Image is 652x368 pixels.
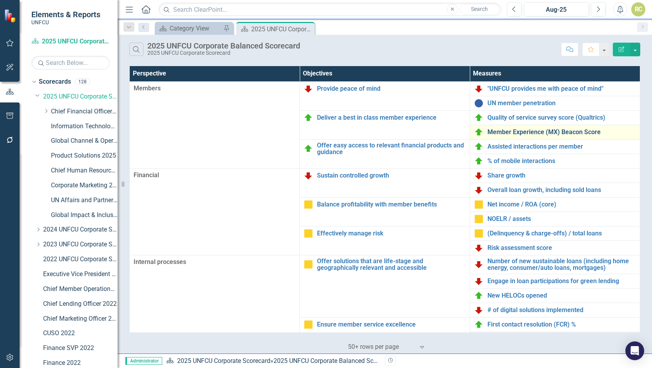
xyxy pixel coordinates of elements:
button: Search [460,4,499,15]
td: Double-Click to Edit Right Click for Context Menu [470,81,640,96]
a: Scorecards [39,77,71,86]
a: Balance profitability with member benefits [317,201,465,208]
a: Executive Vice President 2022 [43,270,118,279]
td: Double-Click to Edit Right Click for Context Menu [470,197,640,212]
a: Finance SVP 2022 [43,344,118,353]
img: Caution [474,229,484,238]
td: Double-Click to Edit Right Click for Context Menu [470,318,640,332]
td: Double-Click to Edit Right Click for Context Menu [470,96,640,110]
a: Ensure member service excellence [317,321,465,328]
a: 2024 UNFCU Corporate Scorecard [43,225,118,234]
a: # of digital solutions implemented [487,307,636,314]
img: On Target [474,127,484,137]
small: UNFCU [31,19,100,25]
img: On Target [474,142,484,151]
a: Sustain controlled growth [317,172,465,179]
td: Double-Click to Edit Right Click for Context Menu [470,332,640,346]
a: Chief Member Operations Officer 2022 [43,285,118,294]
a: UN Affairs and Partnerships 2025 [51,196,118,205]
td: Double-Click to Edit Right Click for Context Menu [470,110,640,125]
span: Internal processes [134,258,295,267]
a: Finance 2022 [43,359,118,368]
td: Double-Click to Edit Right Click for Context Menu [470,168,640,183]
a: Product Solutions 2025 [51,151,118,160]
a: Offer solutions that are life-stage and geographically relevant and accessible [317,258,465,271]
input: Search ClearPoint... [159,3,501,16]
a: Chief Human Resources Officer 2025 [51,166,118,175]
a: Chief Marketing Officer 2022 [43,314,118,323]
a: Member Experience (MX) Beacon Score [487,129,636,136]
a: Global Impact & Inclusion 2025 [51,211,118,220]
td: Double-Click to Edit Right Click for Context Menu [470,289,640,303]
img: Below Plan [474,305,484,315]
img: On Target [304,113,313,122]
td: Double-Click to Edit [130,81,300,168]
a: (Delinquency & charge-offs) / total loans [487,230,636,237]
span: Search [471,6,488,12]
a: 2023 UNFCU Corporate Scorecard [43,240,118,249]
a: Category View [157,23,221,33]
a: 2025 UNFCU Corporate Scorecard [31,37,110,46]
a: Provide peace of mind [317,85,465,92]
a: Quality of service survey score (Qualtrics) [487,114,636,121]
img: On Target [304,144,313,153]
img: Below Plan [474,84,484,93]
img: Below Plan [474,243,484,253]
a: Chief Financial Officer 2025 [51,107,118,116]
div: » [166,357,379,366]
span: Members [134,84,295,93]
img: Below Plan [474,171,484,180]
td: Double-Click to Edit Right Click for Context Menu [300,110,470,139]
a: 2025 UNFCU Corporate Scorecard [177,357,270,364]
span: Elements & Reports [31,10,100,19]
div: 2025 UNFCU Corporate Balanced Scorecard [273,357,394,364]
td: Double-Click to Edit Right Click for Context Menu [300,139,470,168]
div: Aug-25 [527,5,586,14]
img: Caution [304,229,313,238]
td: Double-Click to Edit Right Click for Context Menu [470,226,640,241]
span: Administrator [125,357,162,365]
a: "UNFCU provides me with peace of mind" [487,85,636,92]
button: Aug-25 [524,2,589,16]
td: Double-Click to Edit Right Click for Context Menu [300,255,470,317]
a: 2022 UNFCU Corporate Scorecard [43,255,118,264]
a: Information Technology & Security 2025 [51,122,118,131]
a: Engage in loan participations for green lending [487,278,636,285]
button: RC [631,2,645,16]
img: On Target [474,291,484,300]
td: Double-Click to Edit Right Click for Context Menu [470,255,640,274]
td: Double-Click to Edit Right Click for Context Menu [470,274,640,289]
td: Double-Click to Edit Right Click for Context Menu [470,139,640,154]
a: NOELR / assets [487,215,636,223]
td: Double-Click to Edit Right Click for Context Menu [300,168,470,197]
a: Corporate Marketing 2025 [51,181,118,190]
a: Offer easy access to relevant financial products and guidance [317,142,465,156]
a: Assisted interactions per member [487,143,636,150]
a: Net income / ROA (core) [487,201,636,208]
td: Double-Click to Edit Right Click for Context Menu [470,241,640,255]
img: Data Not Yet Due [474,99,484,108]
a: First contact resolution (FCR) % [487,321,636,328]
img: On Target [474,113,484,122]
td: Double-Click to Edit Right Click for Context Menu [470,303,640,318]
td: Double-Click to Edit Right Click for Context Menu [300,81,470,110]
td: Double-Click to Edit Right Click for Context Menu [470,212,640,226]
td: Double-Click to Edit Right Click for Context Menu [300,318,470,346]
a: Overall loan growth, including sold loans [487,187,636,194]
img: Below Plan [474,260,484,269]
img: Caution [474,214,484,224]
td: Double-Click to Edit Right Click for Context Menu [470,183,640,197]
img: Below Plan [304,171,313,180]
a: Number of new sustainable loans (including home energy, consumer/auto loans, mortgages) [487,258,636,271]
img: Below Plan [474,276,484,286]
div: 2025 UNFCU Corporate Balanced Scorecard [147,41,300,50]
div: 2025 UNFCU Corporate Scorecard [147,50,300,56]
a: Global Channel & Operations 2025 [51,136,118,145]
div: 128 [75,79,90,85]
img: On Target [474,156,484,166]
img: Caution [304,260,313,269]
img: Below Plan [474,185,484,195]
img: ClearPoint Strategy [4,9,18,23]
td: Double-Click to Edit [130,168,300,255]
a: CUSO 2022 [43,329,118,338]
